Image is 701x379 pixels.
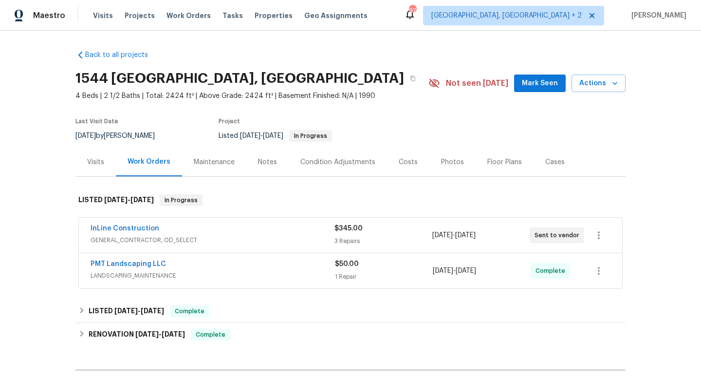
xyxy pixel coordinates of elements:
h6: LISTED [78,194,154,206]
div: 3 Repairs [334,236,432,246]
a: InLine Construction [91,225,159,232]
div: Costs [399,157,418,167]
span: [DATE] [456,267,476,274]
span: Complete [171,306,208,316]
span: - [240,133,283,139]
span: GENERAL_CONTRACTOR, OD_SELECT [91,235,334,245]
span: $50.00 [335,261,359,267]
span: Projects [125,11,155,20]
div: by [PERSON_NAME] [75,130,166,142]
span: [DATE] [263,133,283,139]
div: LISTED [DATE]-[DATE]Complete [75,300,626,323]
div: Floor Plans [487,157,522,167]
a: PMT Landscaping LLC [91,261,166,267]
span: - [104,196,154,203]
div: 1 Repair [335,272,433,282]
button: Copy Address [404,70,422,87]
span: Visits [93,11,113,20]
div: Photos [441,157,464,167]
h6: LISTED [89,305,164,317]
span: - [432,230,476,240]
div: Condition Adjustments [300,157,375,167]
span: [DATE] [135,331,159,338]
span: Not seen [DATE] [446,78,508,88]
div: 97 [409,6,416,16]
span: Maestro [33,11,65,20]
span: [DATE] [104,196,128,203]
span: Properties [255,11,293,20]
span: [DATE] [141,307,164,314]
span: - [114,307,164,314]
span: Complete [192,330,229,340]
span: [DATE] [240,133,260,139]
span: [DATE] [433,267,453,274]
span: [GEOGRAPHIC_DATA], [GEOGRAPHIC_DATA] + 2 [431,11,582,20]
span: [DATE] [130,196,154,203]
div: Notes [258,157,277,167]
span: Listed [219,133,332,139]
span: [PERSON_NAME] [627,11,686,20]
span: - [433,266,476,276]
div: Work Orders [128,157,170,167]
span: Mark Seen [522,77,558,90]
span: In Progress [161,195,202,205]
h6: RENOVATION [89,329,185,341]
span: [DATE] [114,307,138,314]
span: [DATE] [432,232,453,239]
div: RENOVATION [DATE]-[DATE]Complete [75,323,626,346]
span: Actions [579,77,618,90]
span: [DATE] [455,232,476,239]
div: LISTED [DATE]-[DATE]In Progress [75,185,626,216]
span: Tasks [222,12,243,19]
span: Work Orders [166,11,211,20]
div: Visits [87,157,104,167]
span: 4 Beds | 2 1/2 Baths | Total: 2424 ft² | Above Grade: 2424 ft² | Basement Finished: N/A | 1990 [75,91,428,101]
button: Mark Seen [514,75,566,93]
span: Project [219,118,240,124]
button: Actions [572,75,626,93]
span: In Progress [290,133,331,139]
span: Sent to vendor [535,230,583,240]
span: Complete [535,266,569,276]
a: Back to all projects [75,50,169,60]
div: Cases [545,157,565,167]
span: - [135,331,185,338]
h2: 1544 [GEOGRAPHIC_DATA], [GEOGRAPHIC_DATA] [75,74,404,83]
span: [DATE] [75,133,96,139]
span: LANDSCAPING_MAINTENANCE [91,271,335,281]
span: $345.00 [334,225,363,232]
div: Maintenance [194,157,235,167]
span: Geo Assignments [304,11,368,20]
span: Last Visit Date [75,118,118,124]
span: [DATE] [162,331,185,338]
